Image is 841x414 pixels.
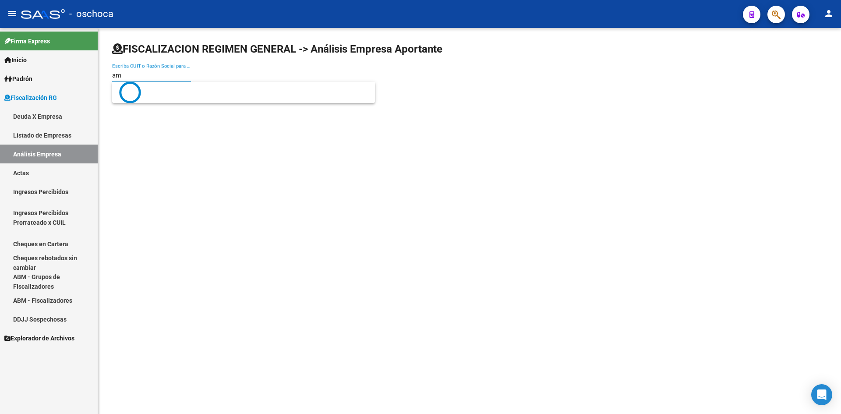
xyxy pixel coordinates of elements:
[4,36,50,46] span: Firma Express
[811,384,832,405] div: Open Intercom Messenger
[69,4,113,24] span: - oschoca
[4,74,32,84] span: Padrón
[823,8,834,19] mat-icon: person
[7,8,18,19] mat-icon: menu
[4,333,74,343] span: Explorador de Archivos
[4,55,27,65] span: Inicio
[112,42,442,56] h1: FISCALIZACION REGIMEN GENERAL -> Análisis Empresa Aportante
[4,93,57,103] span: Fiscalización RG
